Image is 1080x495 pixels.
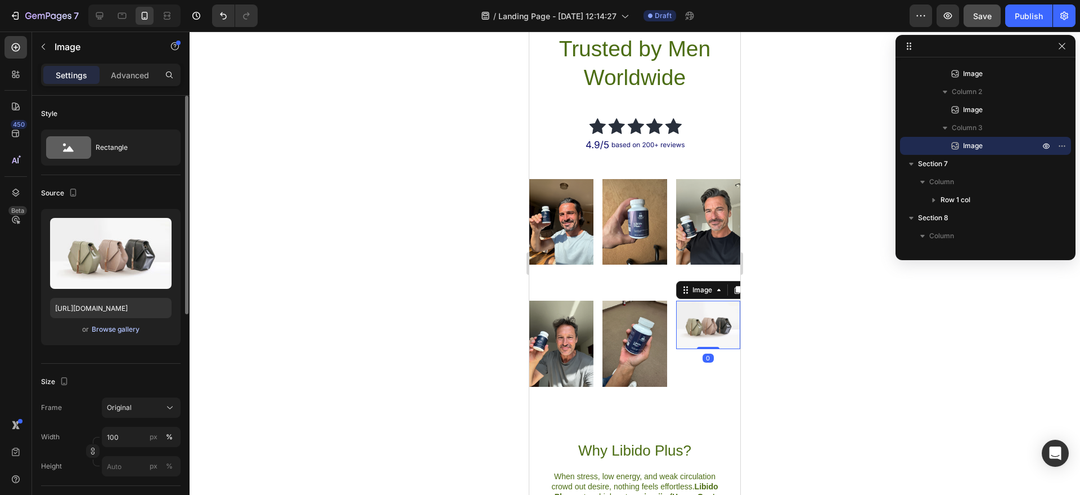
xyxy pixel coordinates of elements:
button: px [163,430,176,444]
div: Browse gallery [92,324,139,335]
span: Section 8 [918,212,948,224]
span: Draft [655,11,672,21]
button: Save [964,5,1001,27]
div: px [150,461,157,471]
span: Column [929,230,954,242]
div: px [150,432,157,442]
div: Source [41,186,80,201]
span: Row 1 col [940,194,970,206]
div: % [166,432,173,442]
span: Image [963,104,983,115]
button: % [147,430,160,444]
span: Section 7 [918,158,948,170]
span: Image [963,140,983,151]
span: Column 3 [952,122,983,133]
label: Frame [41,403,62,413]
p: Settings [56,69,87,81]
input: px% [102,456,181,476]
span: Landing Page - [DATE] 12:14:27 [498,10,616,22]
div: Beta [8,206,27,215]
p: 7 [74,9,79,23]
p: Image [55,40,150,53]
img: preview-image [50,218,172,289]
div: % [166,461,173,471]
button: Original [102,398,181,418]
span: / [493,10,496,22]
span: Column 2 [952,86,982,97]
span: Image [963,68,983,79]
div: Publish [1015,10,1043,22]
div: Undo/Redo [212,5,258,27]
input: px% [102,427,181,447]
div: Size [41,374,71,390]
p: Advanced [111,69,149,81]
button: 7 [4,5,84,27]
label: Height [41,461,62,471]
div: Open Intercom Messenger [1042,440,1069,467]
div: Style [41,109,57,119]
label: Width [41,432,60,442]
div: Rectangle [96,135,164,160]
button: px [163,460,176,473]
span: Save [973,11,992,21]
input: https://example.com/image.jpg [50,298,172,318]
span: Column [929,176,954,188]
span: or [82,323,89,336]
span: Original [107,403,132,413]
div: 450 [11,120,27,129]
iframe: Design area [529,32,740,495]
button: Browse gallery [91,324,140,335]
button: % [147,460,160,473]
button: Publish [1005,5,1052,27]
